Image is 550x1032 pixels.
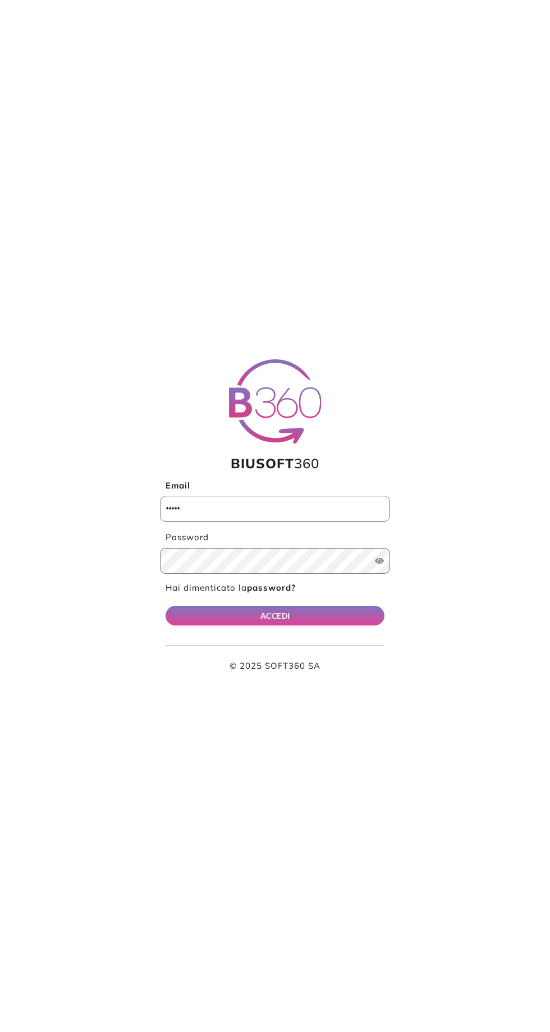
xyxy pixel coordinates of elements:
p: © 2025 SOFT360 SA [166,660,384,673]
h1: 360 [160,455,390,472]
span: BIUSOFT [231,455,294,472]
button: ACCEDI [166,606,384,625]
a: Hai dimenticato lapassword? [166,582,296,593]
label: Password [160,531,390,544]
b: password? [247,582,296,593]
b: Email [166,480,190,491]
